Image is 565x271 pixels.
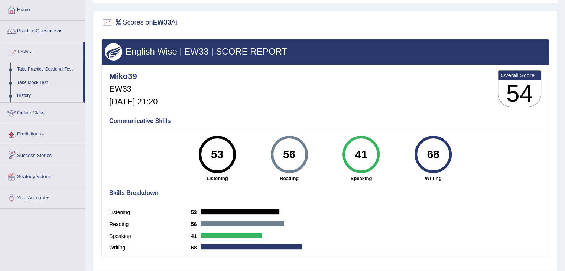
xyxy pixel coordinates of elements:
h4: Miko39 [109,72,158,81]
h3: 54 [498,80,541,107]
img: wings.png [105,43,122,61]
h3: English Wise | EW33 | SCORE REPORT [105,47,546,56]
b: EW33 [153,19,171,26]
a: Success Stories [0,145,85,164]
strong: Speaking [329,175,393,182]
div: 56 [276,139,303,170]
a: Take Mock Test [14,76,83,89]
a: Practice Questions [0,21,85,39]
a: Online Class [0,103,85,121]
a: Predictions [0,124,85,143]
b: 41 [191,233,201,239]
h2: Scores on All [101,17,179,28]
b: 68 [191,245,201,251]
strong: Listening [185,175,250,182]
label: Listening [109,209,191,216]
strong: Writing [401,175,465,182]
div: 41 [348,139,375,170]
h4: Skills Breakdown [109,190,541,196]
label: Speaking [109,232,191,240]
a: Take Practice Sectional Test [14,63,83,76]
b: 53 [191,209,201,215]
label: Reading [109,221,191,228]
h5: [DATE] 21:20 [109,97,158,106]
a: Tests [0,42,83,61]
div: 53 [204,139,231,170]
h5: EW33 [109,85,158,94]
a: History [14,89,83,102]
a: Your Account [0,187,85,206]
h4: Communicative Skills [109,118,541,124]
strong: Reading [257,175,322,182]
label: Writing [109,244,191,252]
a: Strategy Videos [0,166,85,185]
b: Overall Score [501,72,538,78]
div: 68 [420,139,447,170]
b: 56 [191,221,201,227]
